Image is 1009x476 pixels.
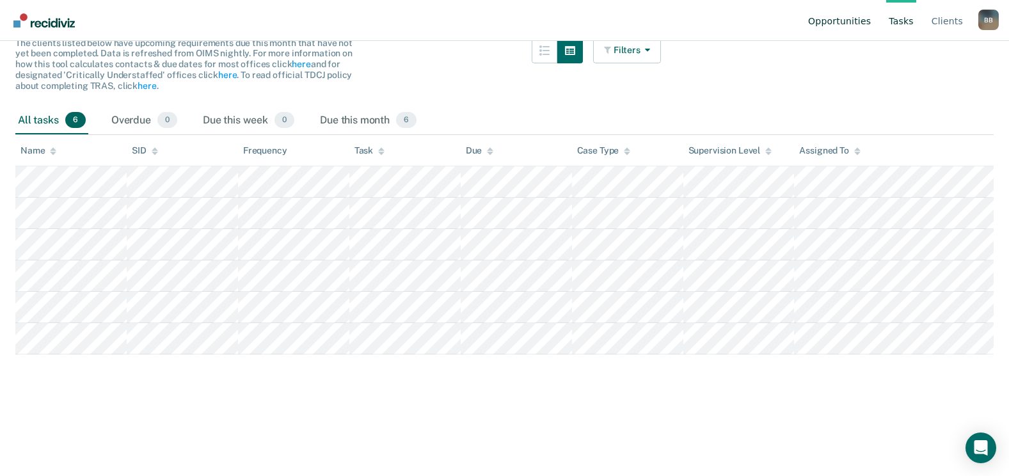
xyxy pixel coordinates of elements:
div: Open Intercom Messenger [965,432,996,463]
button: Profile dropdown button [978,10,999,30]
div: All tasks6 [15,107,88,135]
div: Overdue0 [109,107,180,135]
div: Due [466,145,494,156]
button: Filters [593,38,661,63]
a: here [218,70,237,80]
span: 6 [65,112,86,129]
div: Due this month6 [317,107,419,135]
a: here [292,59,310,69]
div: Case Type [577,145,631,156]
span: The clients listed below have upcoming requirements due this month that have not yet been complet... [15,38,353,91]
span: 6 [396,112,417,129]
div: Due this week0 [200,107,297,135]
a: here [138,81,156,91]
div: B B [978,10,999,30]
div: Task [354,145,385,156]
img: Recidiviz [13,13,75,28]
div: Supervision Level [688,145,772,156]
div: Assigned To [799,145,860,156]
div: SID [132,145,158,156]
div: Name [20,145,56,156]
span: 0 [274,112,294,129]
div: Frequency [243,145,287,156]
span: 0 [157,112,177,129]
